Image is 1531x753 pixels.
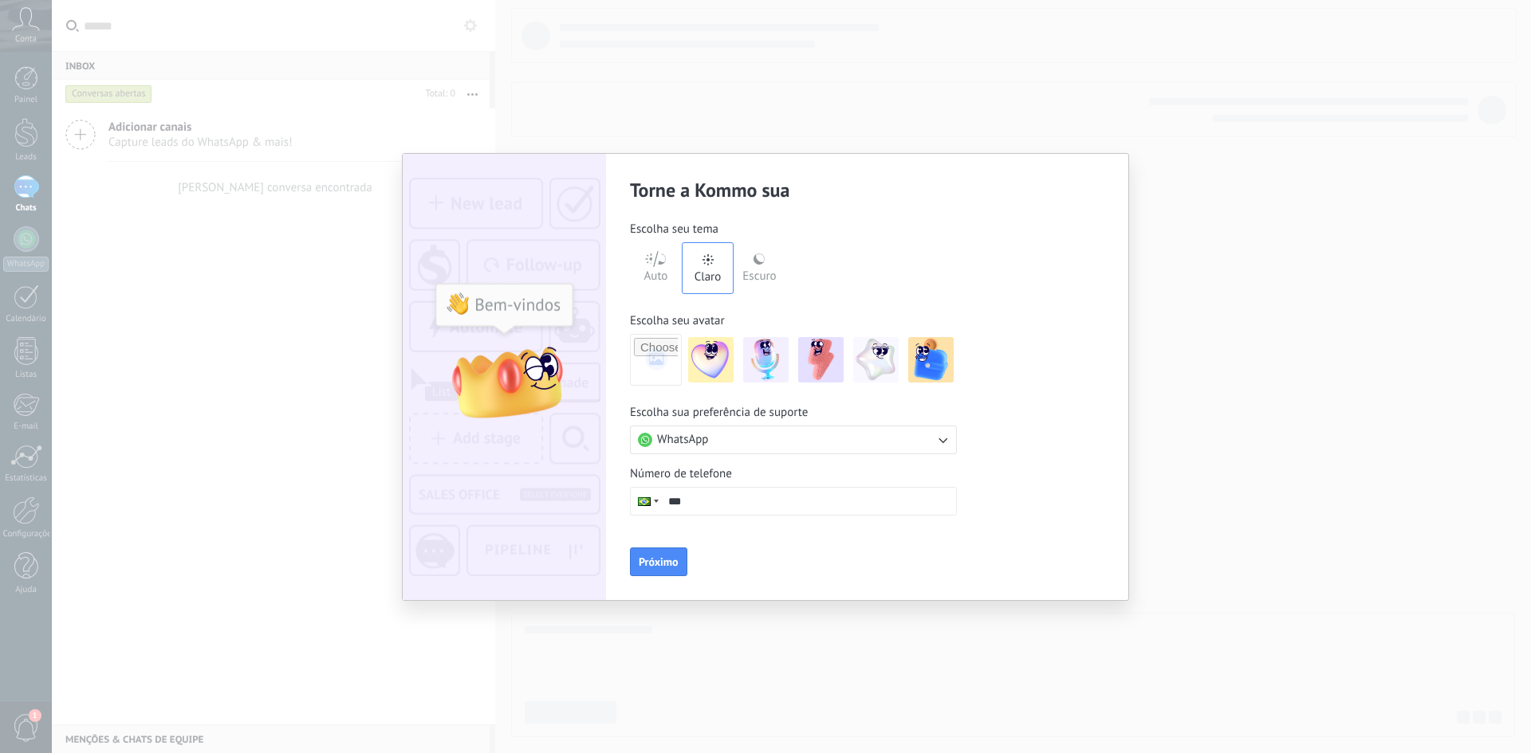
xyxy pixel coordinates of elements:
span: Número de telefone [630,466,732,482]
h2: Torne a Kommo sua [630,178,957,202]
span: WhatsApp [657,432,708,448]
div: Auto [644,253,668,294]
div: Escuro [742,253,776,294]
span: Próximo [639,556,679,567]
button: Próximo [630,547,687,576]
span: Escolha seu avatar [630,313,725,329]
img: -5.jpeg [908,337,954,382]
div: Brazil: + 55 [631,488,661,515]
span: Escolha sua preferência de suporte [630,405,808,421]
button: WhatsApp [630,426,957,454]
div: Claro [695,253,722,293]
img: -1.jpeg [688,337,734,382]
img: customization-screen-img_PT.png [403,154,606,600]
span: Escolha seu tema [630,222,718,237]
img: -2.jpeg [743,337,789,382]
img: -3.jpeg [798,337,844,382]
img: -4.jpeg [853,337,899,382]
